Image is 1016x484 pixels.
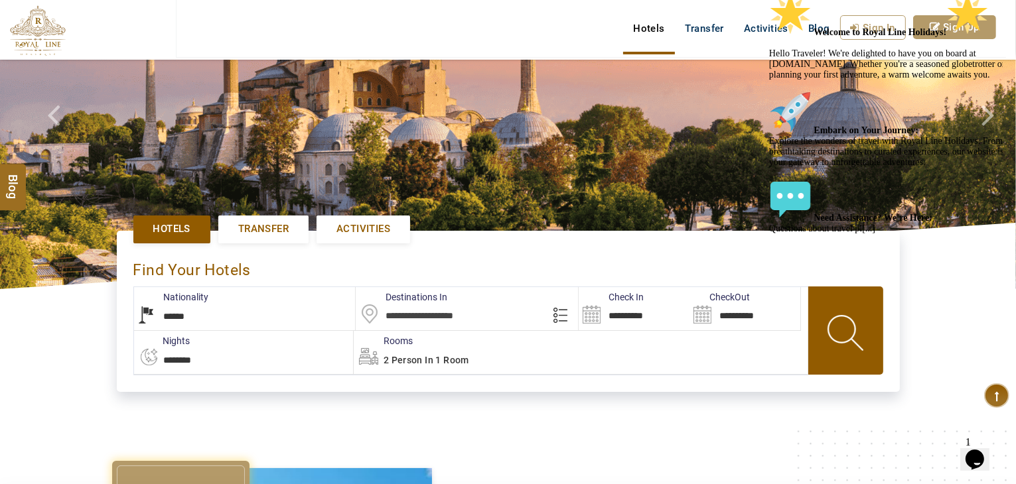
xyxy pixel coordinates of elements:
iframe: chat widget [960,431,1003,471]
span: Activities [336,222,390,236]
span: Hello Traveler! We're delighted to have you on board at [DOMAIN_NAME]. Whether you're a seasoned ... [5,40,242,246]
input: Search [689,287,800,330]
strong: Embark on Your Journey: [50,138,155,148]
input: Search [579,287,689,330]
label: nights [133,334,190,347]
span: Transfer [238,222,289,236]
a: Activities [734,15,798,42]
label: CheckOut [689,290,750,304]
img: :star2: [5,5,48,48]
img: The Royal Line Holidays [10,5,66,56]
a: Transfer [675,15,734,42]
strong: Need Assistance? We're Here: [50,225,169,235]
label: Rooms [354,334,413,347]
a: Hotels [133,215,210,243]
div: 🌟 Welcome to Royal Line Holidays!🌟Hello Traveler! We're delighted to have you on board at [DOMAIN... [5,5,244,247]
label: Nationality [134,290,209,304]
label: Destinations In [356,290,447,304]
img: :speech_balloon: [5,191,48,233]
span: Hotels [153,222,190,236]
a: Activities [317,215,410,243]
img: :rocket: [5,103,48,146]
div: Find Your Hotels [133,247,883,286]
a: Hotels [623,15,674,42]
strong: Welcome to Royal Line Holidays! [50,40,226,50]
span: 2 Person in 1 Room [384,355,469,365]
label: Check In [579,290,644,304]
a: Transfer [218,215,309,243]
img: :star2: [182,5,225,48]
span: Blog [5,174,22,185]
